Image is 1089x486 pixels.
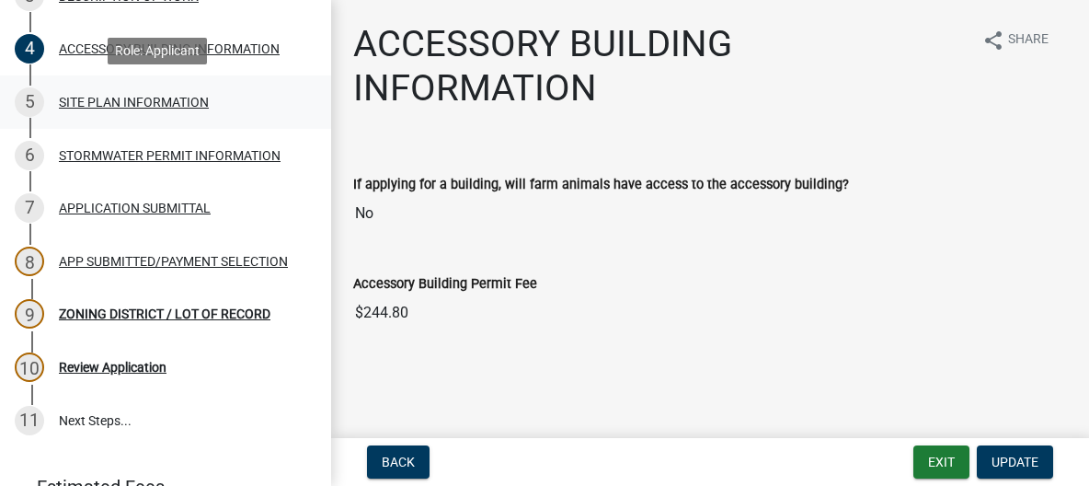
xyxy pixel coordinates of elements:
[353,278,537,291] label: Accessory Building Permit Fee
[59,307,270,320] div: ZONING DISTRICT / LOT OF RECORD
[15,406,44,435] div: 11
[992,455,1038,469] span: Update
[982,29,1004,52] i: share
[59,202,211,214] div: APPLICATION SUBMITTAL
[59,361,166,374] div: Review Application
[59,255,288,268] div: APP SUBMITTED/PAYMENT SELECTION
[15,34,44,64] div: 4
[353,179,849,191] label: If applying for a building, will farm animals have access to the accessory building?
[968,22,1063,58] button: shareShare
[367,445,430,479] button: Back
[15,193,44,223] div: 7
[1008,29,1049,52] span: Share
[15,87,44,117] div: 5
[15,353,44,382] div: 10
[108,38,207,64] div: Role: Applicant
[15,299,44,329] div: 9
[15,141,44,170] div: 6
[59,42,280,55] div: ACCESSORY BUILDING INFORMATION
[59,149,281,162] div: STORMWATER PERMIT INFORMATION
[59,96,209,109] div: SITE PLAN INFORMATION
[382,455,415,469] span: Back
[15,247,44,276] div: 8
[913,445,969,479] button: Exit
[977,445,1053,479] button: Update
[353,22,967,110] h1: ACCESSORY BUILDING INFORMATION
